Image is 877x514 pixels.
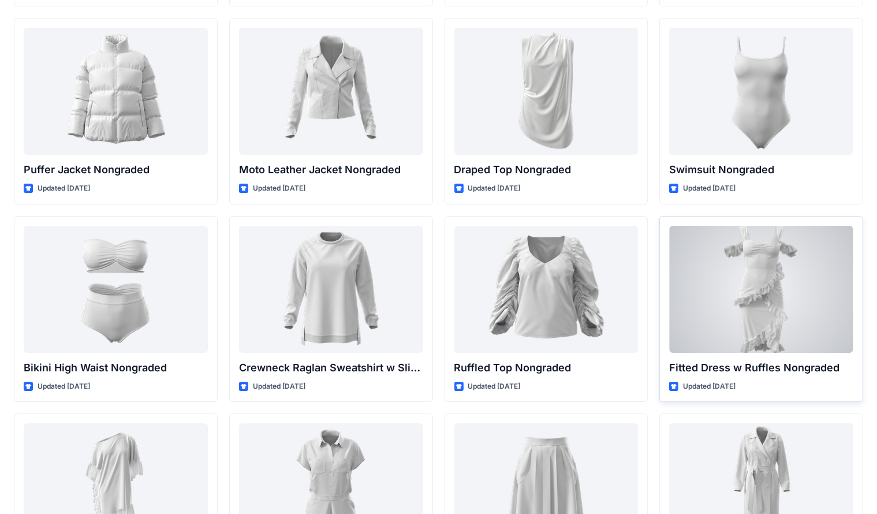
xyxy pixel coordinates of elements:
[454,226,639,353] a: Ruffled Top Nongraded
[24,360,208,376] p: Bikini High Waist Nongraded
[454,28,639,155] a: Draped Top Nongraded
[24,226,208,353] a: Bikini High Waist Nongraded
[468,381,521,393] p: Updated [DATE]
[38,381,90,393] p: Updated [DATE]
[253,381,305,393] p: Updated [DATE]
[239,226,423,353] a: Crewneck Raglan Sweatshirt w Slits Nongraded
[239,162,423,178] p: Moto Leather Jacket Nongraded
[683,381,736,393] p: Updated [DATE]
[669,360,853,376] p: Fitted Dress w Ruffles Nongraded
[38,182,90,195] p: Updated [DATE]
[24,162,208,178] p: Puffer Jacket Nongraded
[24,28,208,155] a: Puffer Jacket Nongraded
[683,182,736,195] p: Updated [DATE]
[669,28,853,155] a: Swimsuit Nongraded
[468,182,521,195] p: Updated [DATE]
[253,182,305,195] p: Updated [DATE]
[239,28,423,155] a: Moto Leather Jacket Nongraded
[669,162,853,178] p: Swimsuit Nongraded
[454,162,639,178] p: Draped Top Nongraded
[454,360,639,376] p: Ruffled Top Nongraded
[669,226,853,353] a: Fitted Dress w Ruffles Nongraded
[239,360,423,376] p: Crewneck Raglan Sweatshirt w Slits Nongraded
